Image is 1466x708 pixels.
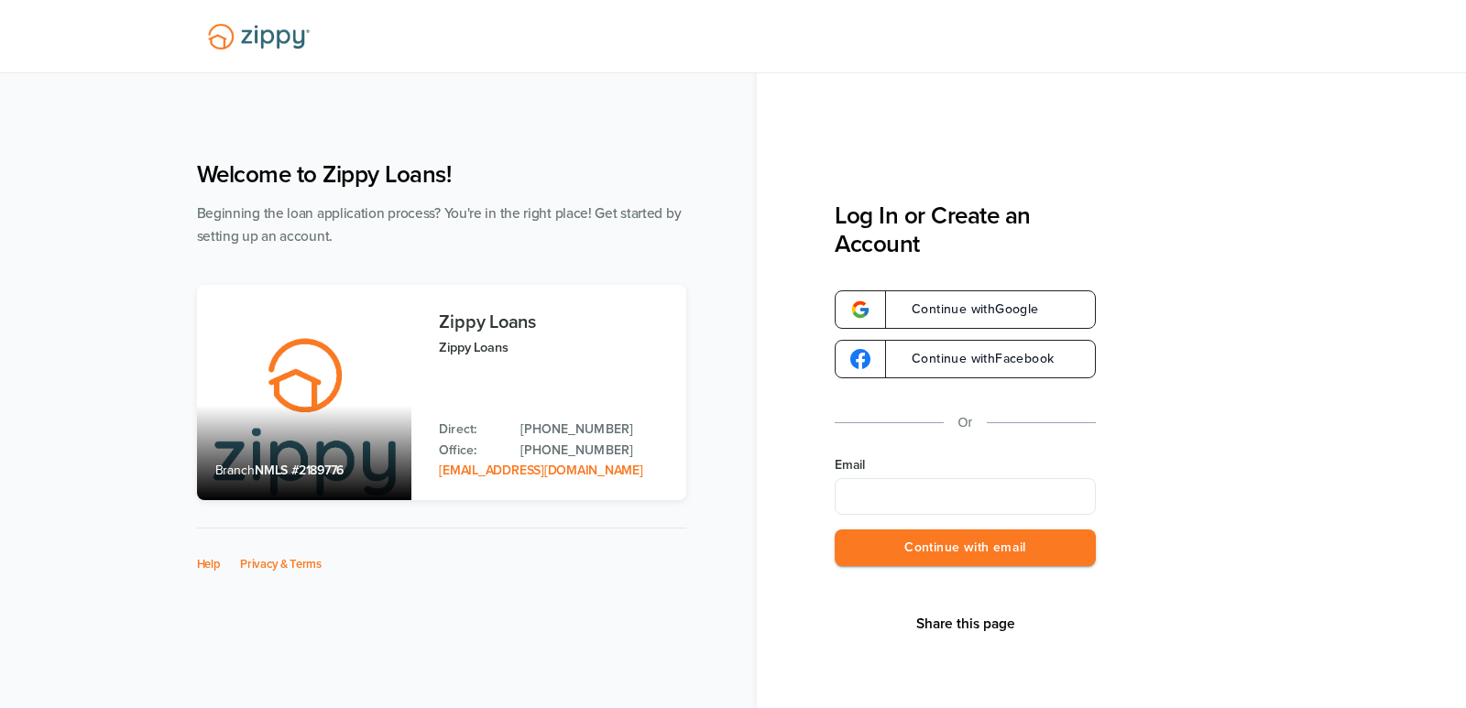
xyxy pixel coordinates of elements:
input: Email Address [835,478,1096,515]
a: Direct Phone: 512-975-2947 [520,419,667,440]
img: google-logo [850,300,870,320]
label: Email [835,456,1096,474]
button: Share This Page [911,615,1021,633]
span: NMLS #2189776 [255,463,344,478]
p: Or [958,411,973,434]
p: Office: [439,441,502,461]
span: Beginning the loan application process? You're in the right place! Get started by setting up an a... [197,205,682,245]
span: Continue with Facebook [893,353,1054,365]
img: google-logo [850,349,870,369]
p: Direct: [439,419,502,440]
h3: Log In or Create an Account [835,202,1096,258]
a: google-logoContinue withFacebook [835,340,1096,378]
h3: Zippy Loans [439,312,667,332]
span: Continue with Google [893,303,1039,316]
a: Email Address: zippyguide@zippymh.com [439,463,642,478]
a: google-logoContinue withGoogle [835,290,1096,329]
a: Help [197,557,221,572]
a: Privacy & Terms [240,557,322,572]
span: Branch [215,463,256,478]
p: Zippy Loans [439,337,667,358]
a: Office Phone: 512-975-2947 [520,441,667,461]
button: Continue with email [835,529,1096,567]
h1: Welcome to Zippy Loans! [197,160,686,189]
img: Lender Logo [197,16,321,58]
